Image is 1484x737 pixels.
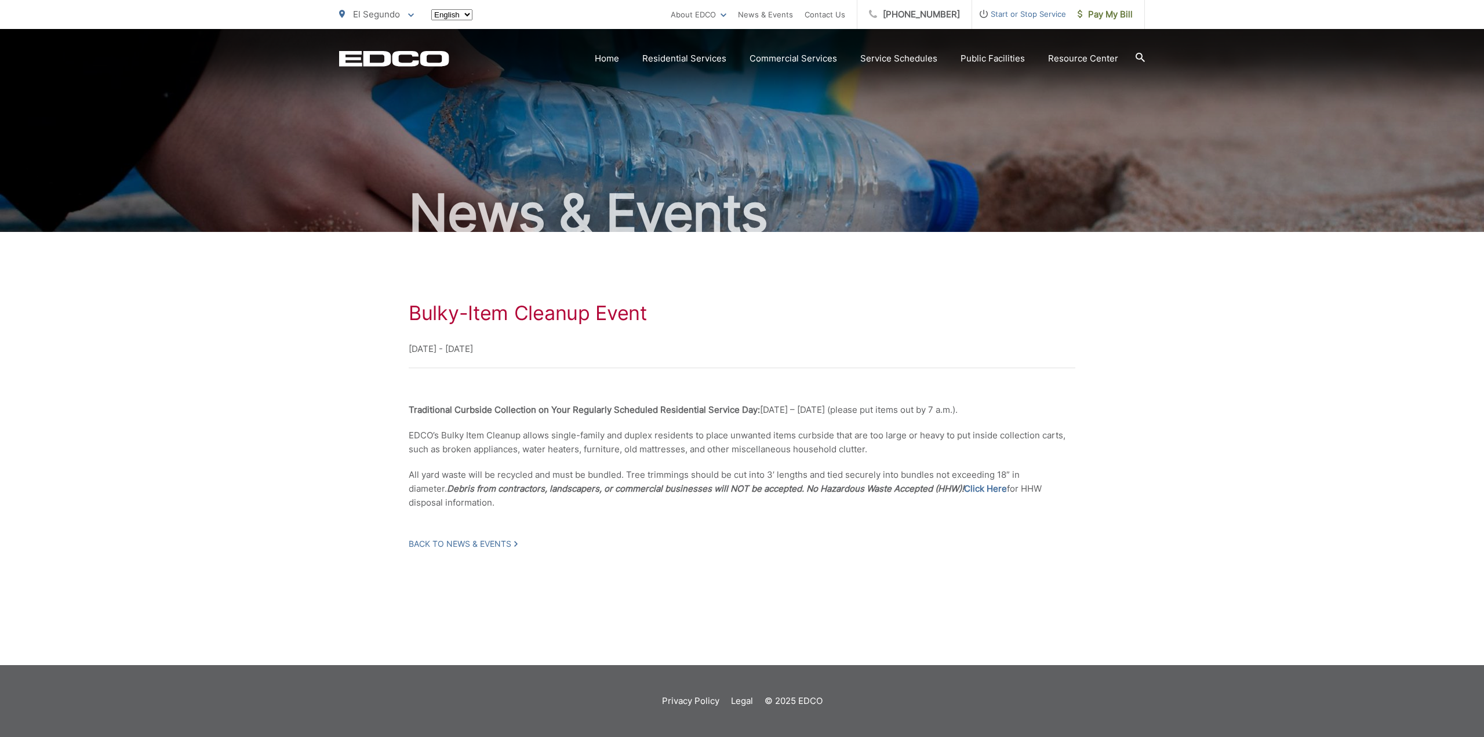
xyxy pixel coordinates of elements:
a: Privacy Policy [662,694,719,708]
strong: Traditional Curbside Collection on Your Regularly Scheduled Residential Service Day: [409,404,760,415]
p: © 2025 EDCO [765,694,823,708]
a: Click Here [964,482,1007,496]
a: Resource Center [1048,52,1118,66]
a: Commercial Services [750,52,837,66]
p: EDCO’s Bulky Item Cleanup allows single-family and duplex residents to place unwanted items curbs... [409,429,1075,456]
a: News & Events [738,8,793,21]
a: Residential Services [642,52,726,66]
a: Contact Us [805,8,845,21]
em: Debris from contractors, landscapers, or commercial businesses will NOT be accepted. No Hazardous... [447,483,964,494]
a: Public Facilities [961,52,1025,66]
p: [DATE] – [DATE] (please put items out by 7 a.m.). [409,403,1075,417]
span: Pay My Bill [1078,8,1133,21]
a: Back to News & Events [409,539,518,549]
a: Home [595,52,619,66]
a: EDCD logo. Return to the homepage. [339,50,449,67]
a: Legal [731,694,753,708]
h1: Bulky-Item Cleanup Event [409,302,1075,325]
a: About EDCO [671,8,726,21]
span: El Segundo [353,9,400,20]
p: [DATE] - [DATE] [409,342,1075,356]
h2: News & Events [339,184,1145,242]
p: All yard waste will be recycled and must be bundled. Tree trimmings should be cut into 3’ lengths... [409,468,1075,510]
select: Select a language [431,9,472,20]
a: Service Schedules [860,52,937,66]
